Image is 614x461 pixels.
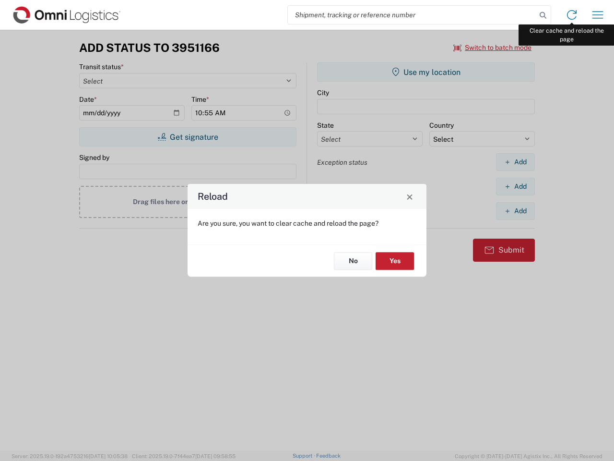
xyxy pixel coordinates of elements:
button: No [334,252,372,270]
input: Shipment, tracking or reference number [288,6,536,24]
button: Close [403,190,416,203]
h4: Reload [198,190,228,204]
p: Are you sure, you want to clear cache and reload the page? [198,219,416,228]
button: Yes [376,252,414,270]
